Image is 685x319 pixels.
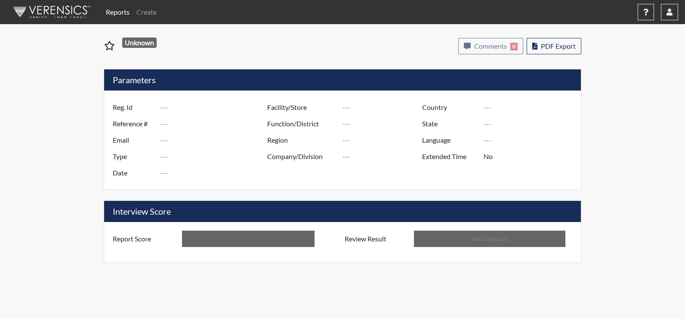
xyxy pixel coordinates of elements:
span: 0 [510,43,518,50]
input: --- [160,116,269,132]
input: --- [484,99,579,116]
input: --- [160,99,269,116]
input: --- [484,148,579,165]
input: --- [160,132,269,148]
label: Company/Division [261,148,342,165]
span: Comments [474,42,507,50]
input: --- [160,148,269,165]
label: Country [416,99,484,116]
label: Language [416,132,484,148]
button: Comments0 [458,38,523,54]
label: Type [106,148,160,165]
input: --- [484,132,579,148]
h5: Interview Score [104,201,581,222]
h5: Parameters [104,69,581,91]
label: Review Result [338,231,414,247]
a: Reports [102,3,133,21]
input: --- [160,165,269,181]
button: PDF Export [527,38,581,54]
label: Email [106,132,160,148]
input: --- [342,132,424,148]
label: Reference # [106,116,160,132]
label: Report Score [106,231,182,247]
input: --- [342,116,424,132]
label: Facility/Store [261,99,342,116]
label: Date [106,165,160,181]
a: Create [133,3,160,21]
label: Extended Time [416,148,484,165]
input: --- [342,99,424,116]
span: PDF Export [541,42,576,50]
input: No Decision [414,231,565,247]
span: Unknown [122,38,157,48]
input: --- [182,231,315,247]
label: Function/District [261,116,342,132]
label: Reg. Id [106,99,160,116]
label: Region [261,132,342,148]
input: --- [342,148,424,165]
input: --- [484,116,579,132]
label: State [416,116,484,132]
